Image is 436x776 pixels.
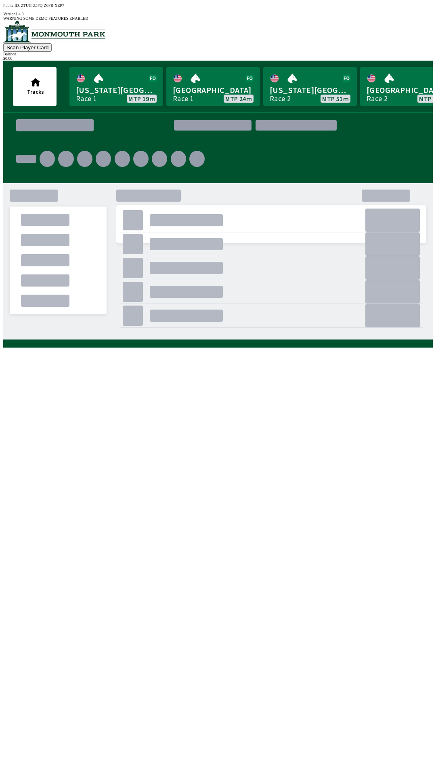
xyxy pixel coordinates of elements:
[58,151,73,167] div: .
[365,232,420,256] div: .
[3,12,433,16] div: Version 1.4.0
[21,214,69,226] div: .
[150,262,222,274] div: .
[123,258,143,278] div: .
[123,210,143,230] div: .
[115,151,130,167] div: .
[21,3,64,8] span: ZTUG-Z47Q-Z6FR-XZP7
[173,95,194,102] div: Race 1
[365,304,420,327] div: .
[123,306,143,326] div: .
[365,256,420,280] div: .
[123,234,143,254] div: .
[27,88,44,95] span: Tracks
[263,67,357,106] a: [US_STATE][GEOGRAPHIC_DATA]Race 2MTP 51m
[365,209,420,232] div: .
[3,16,433,21] div: WARNING SOME DEMO FEATURES ENABLED
[166,67,260,106] a: [GEOGRAPHIC_DATA]Race 1MTP 24m
[21,254,69,266] div: .
[40,151,55,167] div: .
[128,95,155,102] span: MTP 19m
[123,282,143,302] div: .
[3,21,105,42] img: venue logo
[3,43,52,52] button: Scan Player Card
[21,274,69,287] div: .
[365,280,420,304] div: .
[76,85,157,95] span: [US_STATE][GEOGRAPHIC_DATA]
[225,95,252,102] span: MTP 24m
[76,95,97,102] div: Race 1
[13,67,57,106] button: Tracks
[3,52,433,56] div: Balance
[270,85,350,95] span: [US_STATE][GEOGRAPHIC_DATA]
[3,56,433,61] div: $ 0.00
[150,310,222,322] div: .
[341,122,420,129] div: .
[150,214,222,226] div: .
[208,148,420,188] div: .
[322,95,349,102] span: MTP 51m
[96,151,111,167] div: .
[270,95,291,102] div: Race 2
[69,67,163,106] a: [US_STATE][GEOGRAPHIC_DATA]Race 1MTP 19m
[77,151,92,167] div: .
[367,95,388,102] div: Race 2
[173,85,254,95] span: [GEOGRAPHIC_DATA]
[133,151,149,167] div: .
[189,151,205,167] div: .
[171,151,186,167] div: .
[21,295,69,307] div: .
[10,190,58,202] div: .
[150,238,222,250] div: .
[3,3,433,8] div: Public ID:
[116,251,426,340] div: .
[16,155,36,163] div: .
[21,234,69,246] div: .
[150,286,222,298] div: .
[152,151,167,167] div: .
